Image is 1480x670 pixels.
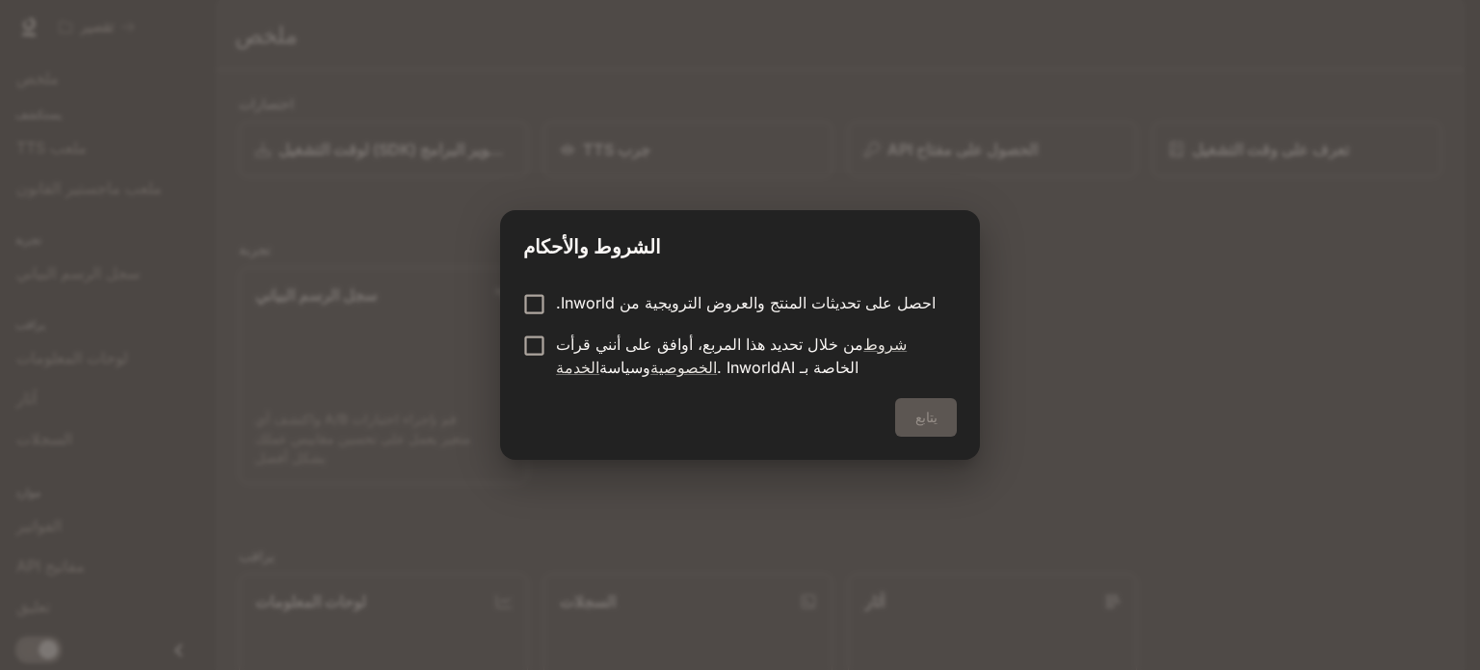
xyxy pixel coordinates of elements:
font: الخاصة بـ InworldAI . [717,358,859,377]
a: الخصوصية [650,358,717,377]
font: من خلال تحديد هذا المربع، أوافق على أنني قرأت [556,335,863,354]
font: وسياسة [599,358,650,377]
font: احصل على تحديثات المنتج والعروض الترويجية من Inworld. [556,293,936,312]
font: الشروط والأحكام [523,235,661,258]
